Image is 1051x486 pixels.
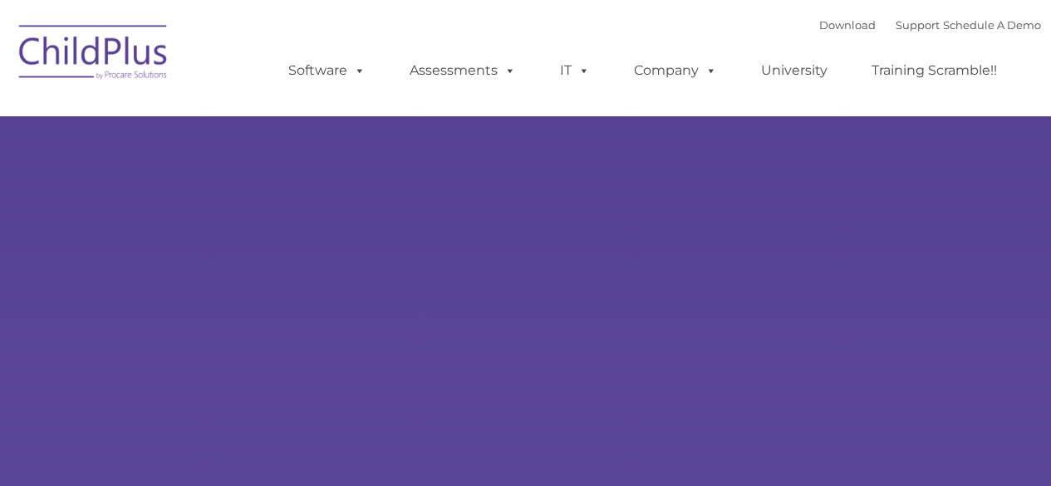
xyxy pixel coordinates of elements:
a: University [744,54,844,87]
a: Schedule A Demo [943,18,1041,32]
a: IT [543,54,607,87]
a: Support [896,18,940,32]
a: Company [617,54,734,87]
a: Training Scramble!! [855,54,1014,87]
a: Assessments [393,54,533,87]
img: ChildPlus by Procare Solutions [11,13,177,96]
a: Software [272,54,382,87]
a: Download [819,18,876,32]
font: | [819,18,1041,32]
